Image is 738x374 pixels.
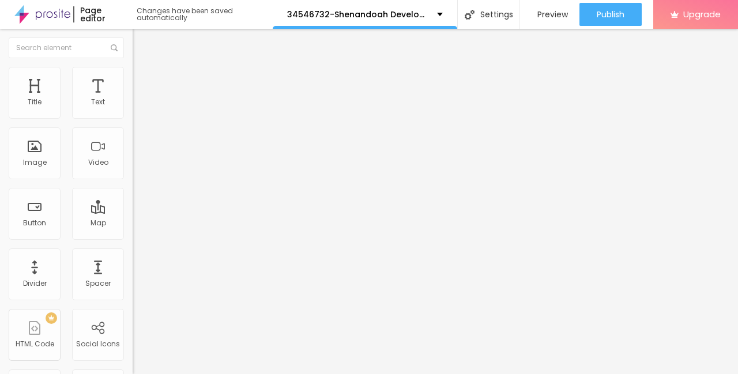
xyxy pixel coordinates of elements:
[137,7,273,21] div: Changes have been saved automatically
[85,279,111,288] div: Spacer
[9,37,124,58] input: Search element
[76,340,120,348] div: Social Icons
[579,3,642,26] button: Publish
[88,158,108,167] div: Video
[465,10,475,20] img: Icone
[683,9,721,19] span: Upgrade
[16,340,54,348] div: HTML Code
[23,219,46,227] div: Button
[537,10,568,19] span: Preview
[597,10,624,19] span: Publish
[91,219,106,227] div: Map
[287,10,428,18] p: 34546732-Shenandoah Development Group LLC
[73,6,125,22] div: Page editor
[91,98,105,106] div: Text
[28,98,42,106] div: Title
[111,44,118,51] img: Icone
[520,3,579,26] button: Preview
[23,279,47,288] div: Divider
[23,158,47,167] div: Image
